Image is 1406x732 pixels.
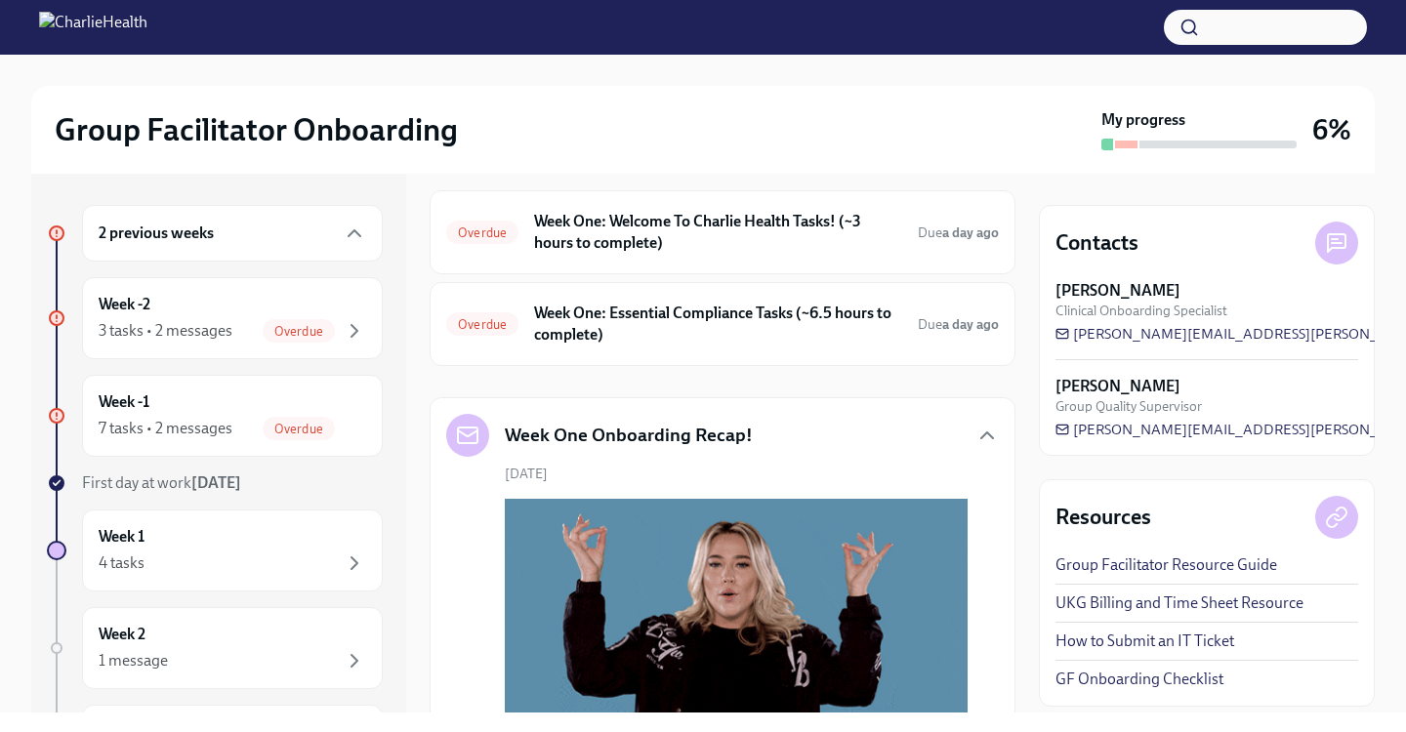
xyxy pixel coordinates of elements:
h6: Week -2 [99,294,150,315]
a: GF Onboarding Checklist [1055,669,1223,690]
strong: [DATE] [191,473,241,492]
h3: 6% [1312,112,1351,147]
span: [DATE] [505,465,548,483]
a: Week -23 tasks • 2 messagesOverdue [47,277,383,359]
a: Week 21 message [47,607,383,689]
strong: [PERSON_NAME] [1055,280,1180,302]
div: 2 previous weeks [82,205,383,262]
span: Overdue [263,324,335,339]
span: September 22nd, 2025 10:00 [918,315,999,334]
a: UKG Billing and Time Sheet Resource [1055,592,1303,614]
a: OverdueWeek One: Essential Compliance Tasks (~6.5 hours to complete)Duea day ago [446,299,999,349]
div: 1 message [99,650,168,671]
h4: Contacts [1055,228,1138,258]
h6: Week -1 [99,391,149,413]
span: Overdue [446,225,518,240]
h6: 2 previous weeks [99,223,214,244]
h6: Week One: Welcome To Charlie Health Tasks! (~3 hours to complete) [534,211,902,254]
h6: Week One: Essential Compliance Tasks (~6.5 hours to complete) [534,303,902,346]
a: OverdueWeek One: Welcome To Charlie Health Tasks! (~3 hours to complete)Duea day ago [446,207,999,258]
span: September 22nd, 2025 10:00 [918,224,999,242]
a: Week -17 tasks • 2 messagesOverdue [47,375,383,457]
img: CharlieHealth [39,12,147,43]
strong: a day ago [942,224,999,241]
div: 4 tasks [99,552,145,574]
a: First day at work[DATE] [47,472,383,494]
h4: Resources [1055,503,1151,532]
strong: a day ago [942,316,999,333]
h6: Week 2 [99,624,145,645]
span: Overdue [446,317,518,332]
div: 7 tasks • 2 messages [99,418,232,439]
span: Overdue [263,422,335,436]
span: Group Quality Supervisor [1055,397,1202,416]
h2: Group Facilitator Onboarding [55,110,458,149]
a: Group Facilitator Resource Guide [1055,554,1277,576]
h5: Week One Onboarding Recap! [505,423,753,448]
span: First day at work [82,473,241,492]
h6: Week 1 [99,526,145,548]
div: 3 tasks • 2 messages [99,320,232,342]
span: Due [918,316,999,333]
strong: [PERSON_NAME] [1055,376,1180,397]
span: Clinical Onboarding Specialist [1055,302,1227,320]
strong: My progress [1101,109,1185,131]
a: How to Submit an IT Ticket [1055,630,1234,652]
span: Due [918,224,999,241]
a: Week 14 tasks [47,509,383,591]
